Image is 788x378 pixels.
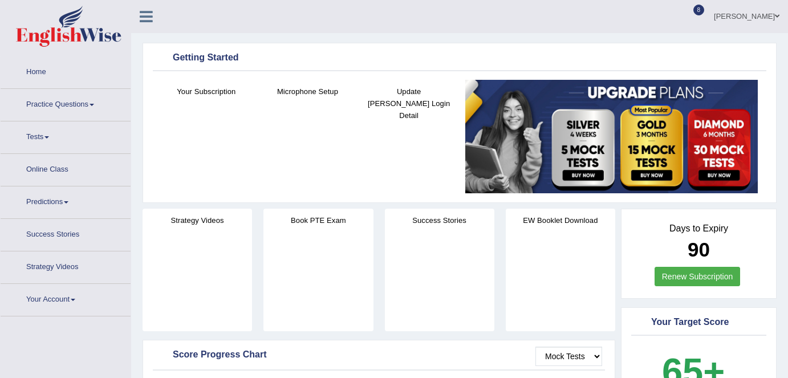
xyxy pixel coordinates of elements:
div: Your Target Score [634,314,763,331]
div: Score Progress Chart [156,347,602,364]
h4: Days to Expiry [634,223,763,234]
a: Success Stories [1,219,131,247]
b: 90 [688,238,710,261]
a: Online Class [1,154,131,182]
h4: EW Booklet Download [506,214,615,226]
h4: Book PTE Exam [263,214,373,226]
a: Tests [1,121,131,150]
h4: Strategy Videos [143,214,252,226]
h4: Your Subscription [161,86,251,97]
a: Your Account [1,284,131,312]
h4: Success Stories [385,214,494,226]
a: Predictions [1,186,131,215]
a: Strategy Videos [1,251,131,280]
span: 8 [693,5,705,15]
a: Practice Questions [1,89,131,117]
h4: Update [PERSON_NAME] Login Detail [364,86,454,121]
a: Home [1,56,131,85]
div: Getting Started [156,50,763,67]
h4: Microphone Setup [263,86,353,97]
a: Renew Subscription [655,267,741,286]
img: small5.jpg [465,80,758,193]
